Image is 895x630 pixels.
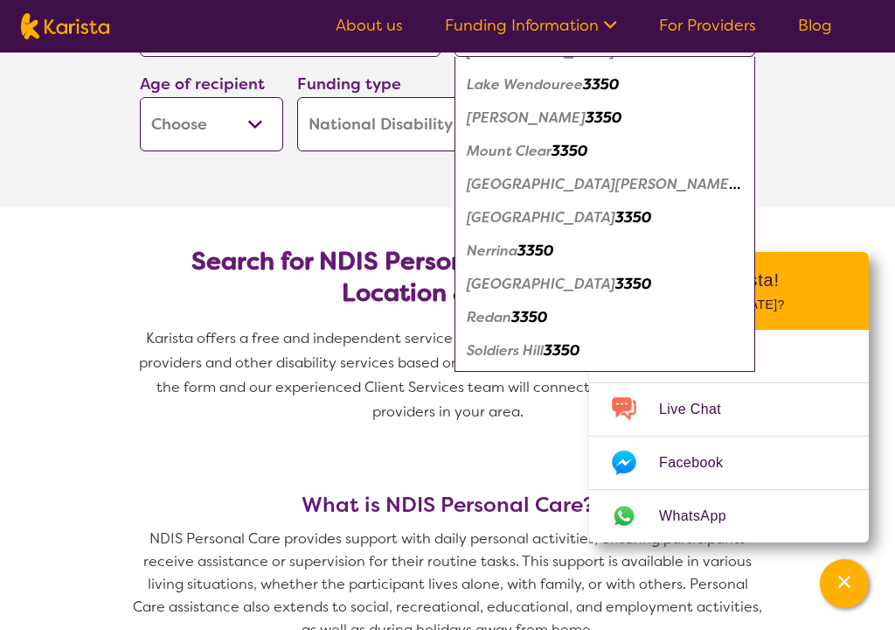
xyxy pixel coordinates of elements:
[154,246,741,309] h2: Search for NDIS Personal Care Providers by Location & Needs
[511,308,547,326] em: 3350
[659,503,747,529] span: WhatsApp
[467,108,586,127] em: [PERSON_NAME]
[659,450,744,476] span: Facebook
[133,493,762,517] h3: What is NDIS Personal Care?
[583,75,619,94] em: 3350
[463,168,746,201] div: Mount Helen 3350
[798,15,832,36] a: Blog
[615,275,651,293] em: 3350
[336,15,403,36] a: About us
[467,142,552,160] em: Mount Clear
[820,559,869,608] button: Channel Menu
[463,301,746,334] div: Redan 3350
[297,73,401,94] label: Funding type
[463,101,746,135] div: Lucas 3350
[467,241,517,260] em: Nerrina
[615,42,651,60] em: 3350
[467,175,740,193] em: [GEOGRAPHIC_DATA][PERSON_NAME]
[463,201,746,234] div: Mount Pleasant 3350
[589,490,869,542] a: Web link opens in a new tab.
[463,334,746,367] div: Soldiers Hill 3350
[552,142,587,160] em: 3350
[467,75,583,94] em: Lake Wendouree
[463,234,746,268] div: Nerrina 3350
[139,329,760,421] span: Karista offers a free and independent service that connects you with NDIS Personal Care providers...
[467,341,544,360] em: Soldiers Hill
[659,396,742,423] span: Live Chat
[445,15,617,36] a: Funding Information
[140,73,265,94] label: Age of recipient
[467,42,615,60] em: [GEOGRAPHIC_DATA]
[589,330,869,542] ul: Choose channel
[589,252,869,542] div: Channel Menu
[544,341,579,360] em: 3350
[463,68,746,101] div: Lake Wendouree 3350
[467,208,615,227] em: [GEOGRAPHIC_DATA]
[615,208,651,227] em: 3350
[586,108,621,127] em: 3350
[463,268,746,301] div: Newington 3350
[467,275,615,293] em: [GEOGRAPHIC_DATA]
[21,13,109,39] img: Karista logo
[517,241,553,260] em: 3350
[659,15,756,36] a: For Providers
[463,135,746,168] div: Mount Clear 3350
[467,308,511,326] em: Redan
